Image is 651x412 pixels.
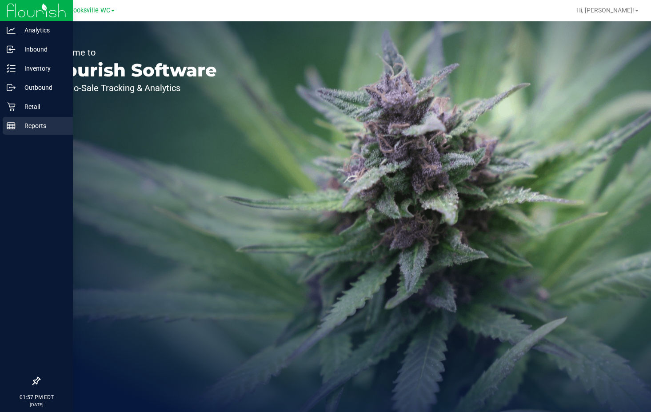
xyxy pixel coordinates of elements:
[7,64,16,73] inline-svg: Inventory
[7,83,16,92] inline-svg: Outbound
[48,48,217,57] p: Welcome to
[576,7,634,14] span: Hi, [PERSON_NAME]!
[16,82,69,93] p: Outbound
[7,102,16,111] inline-svg: Retail
[16,25,69,36] p: Analytics
[16,63,69,74] p: Inventory
[16,120,69,131] p: Reports
[48,84,217,92] p: Seed-to-Sale Tracking & Analytics
[4,401,69,408] p: [DATE]
[16,44,69,55] p: Inbound
[7,45,16,54] inline-svg: Inbound
[16,101,69,112] p: Retail
[7,121,16,130] inline-svg: Reports
[67,7,110,14] span: Brooksville WC
[4,393,69,401] p: 01:57 PM EDT
[48,61,217,79] p: Flourish Software
[7,26,16,35] inline-svg: Analytics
